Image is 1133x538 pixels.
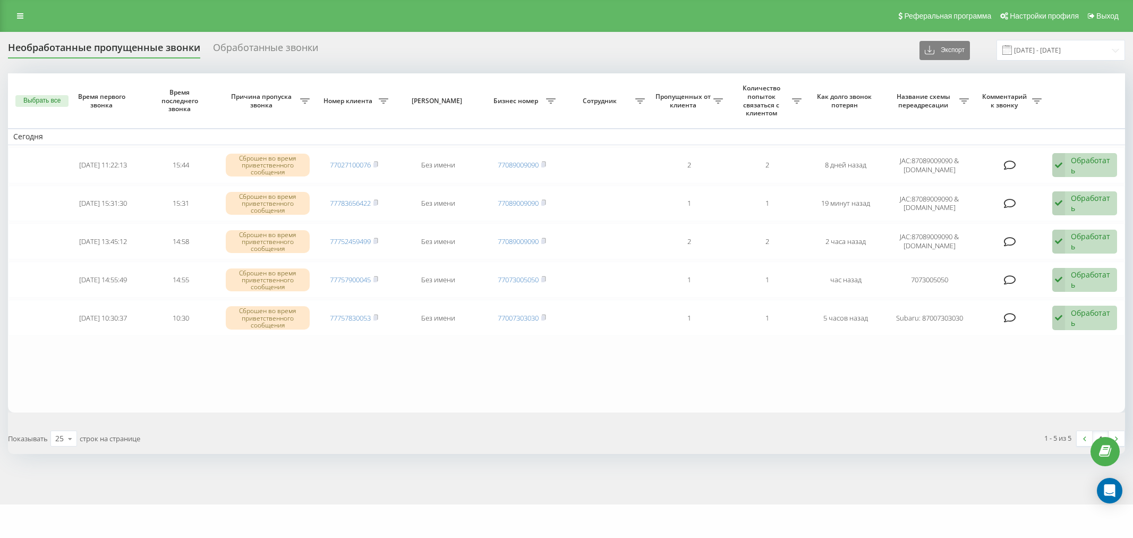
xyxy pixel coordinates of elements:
td: 19 минут назад [807,186,885,222]
td: 14:58 [142,223,220,259]
span: Количество попыток связаться с клиентом [734,84,791,117]
td: 1 [650,186,728,222]
td: 2 [728,223,806,259]
td: Без имени [394,147,483,183]
div: Обработать [1071,308,1111,328]
span: Реферальная программа [904,12,991,20]
a: 1 [1093,431,1109,446]
a: 77027100076 [330,160,371,170]
span: Номер клиента [320,97,378,105]
td: JAC:87089009090 & [DOMAIN_NAME] [885,223,974,259]
span: Пропущенных от клиента [655,93,713,109]
td: 2 [650,223,728,259]
td: 1 [728,300,806,336]
td: [DATE] 10:30:37 [64,300,142,336]
span: Показывать [8,434,48,443]
td: 2 [650,147,728,183]
td: 2 часа назад [807,223,885,259]
a: 77089009090 [498,160,539,170]
span: Сотрудник [566,97,635,105]
td: 10:30 [142,300,220,336]
span: Комментарий к звонку [979,93,1032,109]
button: Экспорт [919,41,970,60]
a: 77007303030 [498,313,539,323]
td: 8 дней назад [807,147,885,183]
div: Обработать [1071,231,1111,251]
div: Сброшен во время приветственного сообщения [226,268,310,292]
td: 7073005050 [885,262,974,298]
td: [DATE] 13:45:12 [64,223,142,259]
td: Subaru: 87007303030 [885,300,974,336]
div: 25 [55,433,64,444]
td: Без имени [394,300,483,336]
div: Обработать [1071,193,1111,213]
td: JAC:87089009090 & [DOMAIN_NAME] [885,147,974,183]
td: 1 [728,186,806,222]
td: [DATE] 14:55:49 [64,262,142,298]
td: Сегодня [8,129,1125,145]
span: Время последнего звонка [151,88,211,113]
td: 1 [650,300,728,336]
td: 14:55 [142,262,220,298]
div: Обработанные звонки [213,42,318,58]
span: строк на странице [80,434,140,443]
td: JAC:87089009090 & [DOMAIN_NAME] [885,186,974,222]
div: Обработать [1071,270,1111,290]
span: Бизнес номер [488,97,546,105]
div: Сброшен во время приветственного сообщения [226,154,310,177]
div: Обработать [1071,155,1111,175]
td: 1 [728,262,806,298]
span: Причина пропуска звонка [226,93,301,109]
div: Сброшен во время приветственного сообщения [226,306,310,330]
div: Необработанные пропущенные звонки [8,42,200,58]
a: 77757900045 [330,275,371,284]
span: Название схемы переадресации [890,93,959,109]
td: [DATE] 11:22:13 [64,147,142,183]
span: Как долго звонок потерян [815,93,876,109]
a: 77089009090 [498,237,539,246]
a: 77783656422 [330,198,371,208]
a: 77752459499 [330,237,371,246]
div: 1 - 5 из 5 [1044,433,1071,443]
span: Время первого звонка [73,93,133,109]
button: Выбрать все [15,95,69,107]
td: час назад [807,262,885,298]
a: 77757830053 [330,313,371,323]
div: Open Intercom Messenger [1097,478,1122,503]
td: 2 [728,147,806,183]
td: [DATE] 15:31:30 [64,186,142,222]
span: Выход [1096,12,1119,20]
span: [PERSON_NAME] [403,97,473,105]
div: Сброшен во время приветственного сообщения [226,230,310,254]
td: 5 часов назад [807,300,885,336]
td: Без имени [394,223,483,259]
td: Без имени [394,186,483,222]
a: 77073005050 [498,275,539,284]
td: 15:44 [142,147,220,183]
span: Настройки профиля [1010,12,1079,20]
td: 15:31 [142,186,220,222]
a: 77089009090 [498,198,539,208]
div: Сброшен во время приветственного сообщения [226,192,310,215]
td: Без имени [394,262,483,298]
td: 1 [650,262,728,298]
